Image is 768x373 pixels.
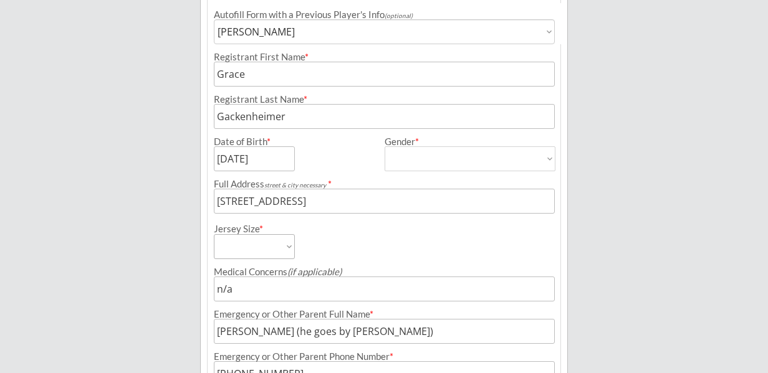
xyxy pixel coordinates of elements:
[214,52,555,62] div: Registrant First Name
[214,309,555,319] div: Emergency or Other Parent Full Name
[214,10,555,19] div: Autofill Form with a Previous Player's Info
[214,224,278,234] div: Jersey Size
[385,12,413,19] em: (optional)
[214,137,278,146] div: Date of Birth
[214,267,555,276] div: Medical Concerns
[264,181,326,189] em: street & city necessary
[214,95,555,104] div: Registrant Last Name
[214,276,555,301] input: Allergies, injuries, etc.
[214,179,555,189] div: Full Address
[214,189,555,214] input: Street, City, Province/State
[287,266,342,277] em: (if applicable)
[214,352,555,361] div: Emergency or Other Parent Phone Number
[385,137,555,146] div: Gender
